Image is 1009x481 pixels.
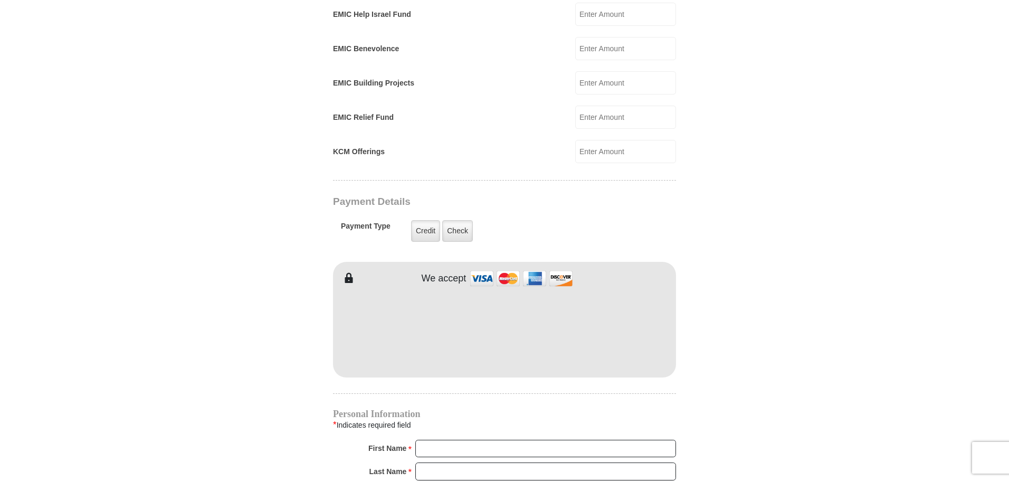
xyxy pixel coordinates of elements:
[442,220,473,242] label: Check
[333,78,414,89] label: EMIC Building Projects
[575,37,676,60] input: Enter Amount
[575,3,676,26] input: Enter Amount
[333,410,676,418] h4: Personal Information
[333,196,602,208] h3: Payment Details
[469,267,574,290] img: credit cards accepted
[333,418,676,432] div: Indicates required field
[411,220,440,242] label: Credit
[368,441,406,456] strong: First Name
[341,222,391,236] h5: Payment Type
[575,140,676,163] input: Enter Amount
[333,112,394,123] label: EMIC Relief Fund
[333,9,411,20] label: EMIC Help Israel Fund
[422,273,467,285] h4: We accept
[575,71,676,95] input: Enter Amount
[333,43,399,54] label: EMIC Benevolence
[333,146,385,157] label: KCM Offerings
[575,106,676,129] input: Enter Amount
[369,464,407,479] strong: Last Name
